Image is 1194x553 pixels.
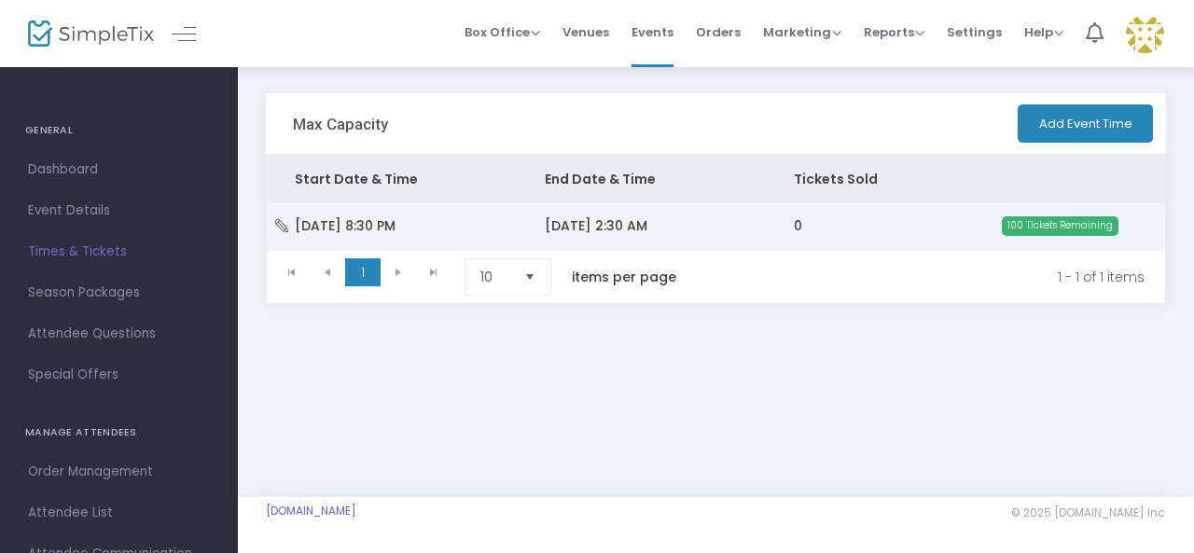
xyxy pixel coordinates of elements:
span: Box Office [465,23,540,41]
span: Orders [696,8,741,56]
span: Event Details [28,199,210,223]
span: Settings [947,8,1002,56]
a: [DOMAIN_NAME] [266,504,356,518]
span: Venues [562,8,609,56]
span: Dashboard [28,158,210,182]
span: 10 [480,268,509,286]
span: Times & Tickets [28,240,210,264]
span: [DATE] 8:30 PM [295,216,396,235]
th: Tickets Sold [766,156,965,202]
th: End Date & Time [517,156,767,202]
span: © 2025 [DOMAIN_NAME] Inc. [1011,505,1166,520]
span: [DATE] 2:30 AM [545,216,647,235]
h4: GENERAL [25,112,213,149]
span: Reports [864,23,924,41]
span: Help [1024,23,1063,41]
kendo-pager-info: 1 - 1 of 1 items [715,258,1145,296]
div: Data table [267,156,1165,249]
button: Select [517,259,543,295]
h3: Max Capacity [293,115,388,133]
label: items per page [572,268,676,286]
span: Page 1 [345,258,381,286]
span: 100 Tickets Remaining [1002,216,1118,235]
span: Attendee List [28,501,210,525]
span: Marketing [763,23,841,41]
span: Attendee Questions [28,322,210,346]
th: Start Date & Time [267,156,517,202]
span: Special Offers [28,363,210,387]
span: Order Management [28,460,210,484]
button: Add Event Time [1018,104,1153,143]
h4: MANAGE ATTENDEES [25,414,213,451]
span: Season Packages [28,281,210,305]
span: Events [632,8,673,56]
span: 0 [794,216,802,235]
